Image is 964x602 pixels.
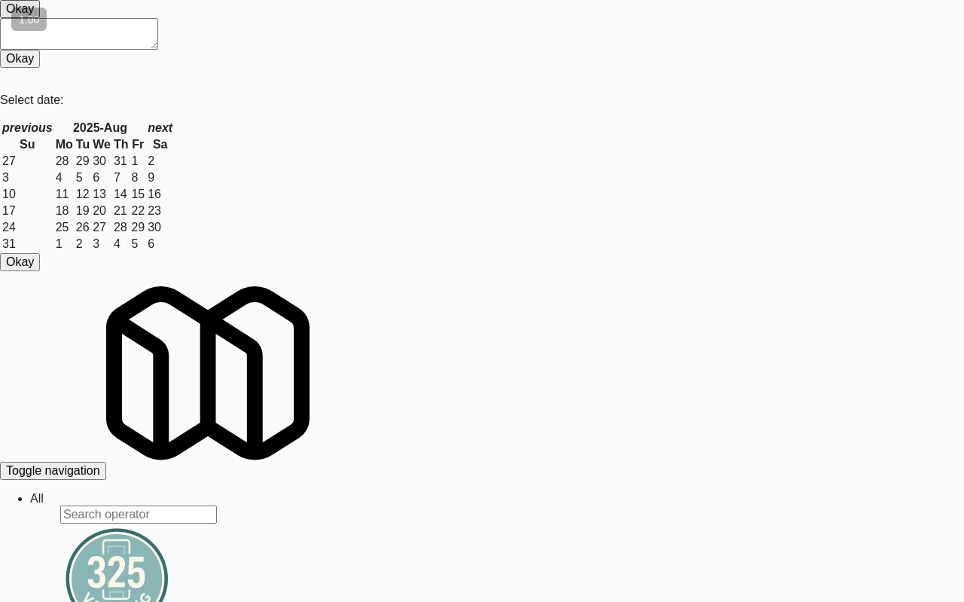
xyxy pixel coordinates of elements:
[92,170,111,185] td: 6
[6,464,100,477] span: Toggle navigation
[113,237,130,252] td: 4
[75,237,90,252] td: 2
[148,121,172,134] span: next
[55,154,74,169] td: 28
[130,154,145,169] td: 1
[75,154,90,169] td: 29
[130,187,145,202] td: 15
[75,220,90,235] td: 26
[55,187,74,202] td: 11
[130,220,145,235] td: 29
[55,203,74,218] td: 18
[130,203,145,218] td: 22
[106,271,310,475] img: Micromart
[147,121,173,136] th: next
[113,220,130,235] td: 28
[130,170,145,185] td: 8
[55,237,74,252] td: 1
[55,170,74,185] td: 4
[92,220,111,235] td: 27
[147,187,173,202] td: 16
[2,170,53,185] td: 3
[147,237,173,252] td: 6
[2,121,53,134] span: previous
[113,170,130,185] td: 7
[75,170,90,185] td: 5
[113,187,130,202] td: 14
[92,237,111,252] td: 3
[55,121,146,136] th: 2025-Aug
[92,137,111,152] th: We
[55,220,74,235] td: 25
[130,137,145,152] th: Fr
[92,203,111,218] td: 20
[147,220,173,235] td: 30
[60,506,217,524] input: Search operator
[113,203,130,218] td: 21
[2,220,53,235] td: 24
[113,137,130,152] th: Th
[75,137,90,152] th: Tu
[55,137,74,152] th: Mo
[2,237,53,252] td: 31
[2,154,53,169] td: 27
[147,170,173,185] td: 9
[30,492,44,505] a: All
[2,121,53,136] th: previous
[113,154,130,169] td: 31
[147,154,173,169] td: 2
[75,187,90,202] td: 12
[147,203,173,218] td: 23
[2,187,53,202] td: 10
[75,203,90,218] td: 19
[92,187,111,202] td: 13
[2,137,53,152] th: Su
[2,203,53,218] td: 17
[92,154,111,169] td: 30
[147,137,173,152] th: Sa
[130,237,145,252] td: 5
